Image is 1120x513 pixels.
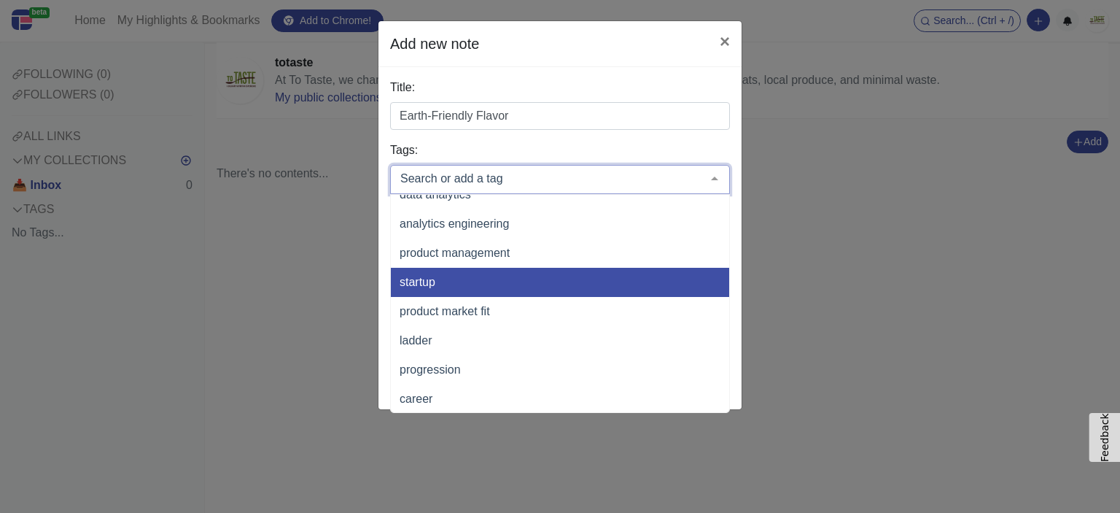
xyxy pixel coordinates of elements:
input: Search or add a tag [397,171,700,186]
span: ladder [400,334,432,347]
span: startup [400,276,435,288]
span: product market fit [400,305,490,317]
input: Note title [390,102,730,130]
label: Title: [390,79,730,96]
span: data analytics [400,188,471,201]
h5: Add new note [390,33,479,55]
button: Close [708,21,742,62]
label: Tags: [390,142,730,159]
span: career [400,393,432,405]
span: product management [400,247,510,259]
span: progression [400,363,461,376]
span: Feedback [1099,413,1111,462]
span: analytics engineering [400,217,509,230]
